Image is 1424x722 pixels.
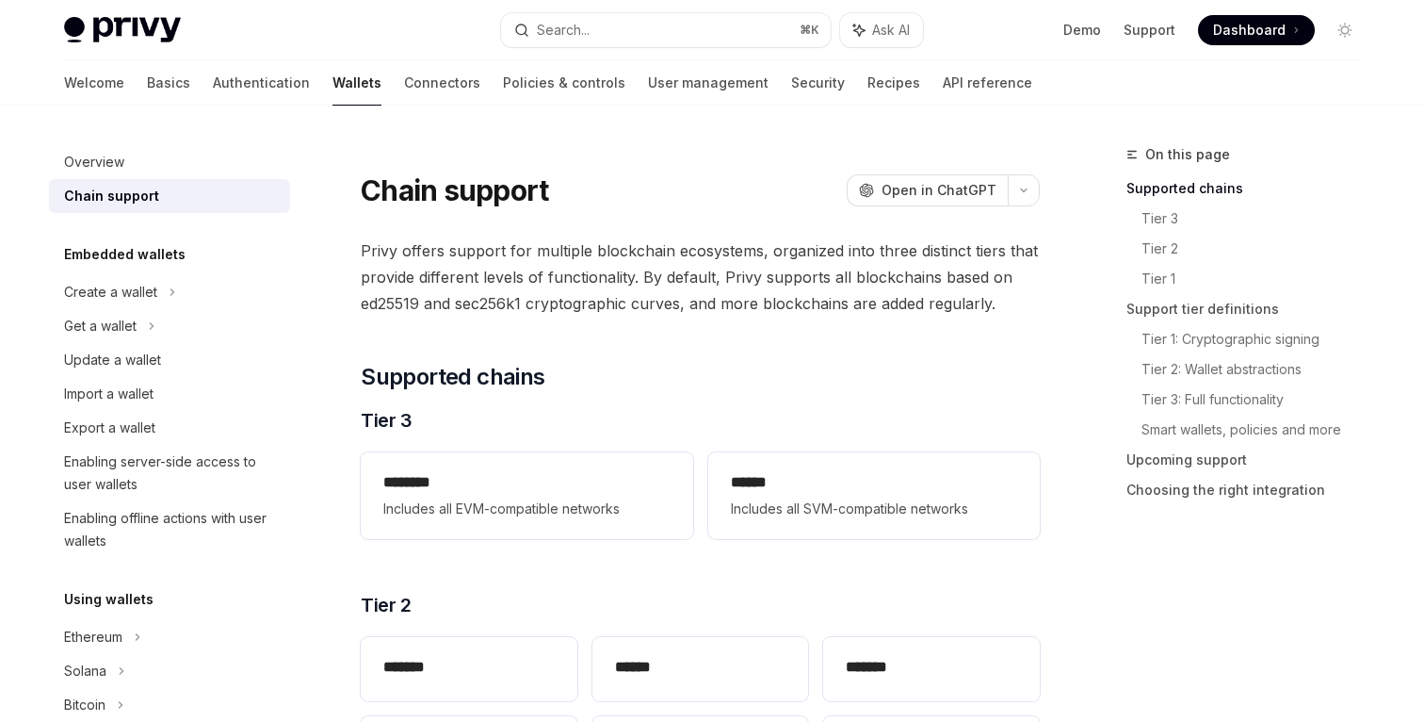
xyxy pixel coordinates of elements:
[537,19,590,41] div: Search...
[1213,21,1286,40] span: Dashboard
[147,60,190,106] a: Basics
[64,315,137,337] div: Get a wallet
[840,13,923,47] button: Ask AI
[64,17,181,43] img: light logo
[49,343,290,377] a: Update a wallet
[213,60,310,106] a: Authentication
[361,592,411,618] span: Tier 2
[64,243,186,266] h5: Embedded wallets
[49,411,290,445] a: Export a wallet
[64,281,157,304] div: Create a wallet
[708,452,1040,539] a: **** *Includes all SVM-compatible networks
[648,60,769,106] a: User management
[1126,475,1375,505] a: Choosing the right integration
[882,181,996,200] span: Open in ChatGPT
[49,445,290,501] a: Enabling server-side access to user wallets
[1141,324,1375,354] a: Tier 1: Cryptographic signing
[791,60,845,106] a: Security
[64,185,159,207] div: Chain support
[361,407,412,434] span: Tier 3
[1330,15,1360,45] button: Toggle dark mode
[501,13,831,47] button: Search...⌘K
[361,452,692,539] a: **** ***Includes all EVM-compatible networks
[1145,143,1230,166] span: On this page
[64,588,154,611] h5: Using wallets
[1141,204,1375,234] a: Tier 3
[361,362,544,392] span: Supported chains
[332,60,381,106] a: Wallets
[1141,234,1375,264] a: Tier 2
[1126,173,1375,204] a: Supported chains
[800,23,819,38] span: ⌘ K
[1063,21,1101,40] a: Demo
[64,417,155,439] div: Export a wallet
[64,349,161,371] div: Update a wallet
[1141,385,1375,415] a: Tier 3: Full functionality
[64,383,154,405] div: Import a wallet
[64,626,122,648] div: Ethereum
[867,60,920,106] a: Recipes
[64,660,106,682] div: Solana
[64,151,124,173] div: Overview
[49,179,290,213] a: Chain support
[1141,415,1375,445] a: Smart wallets, policies and more
[404,60,480,106] a: Connectors
[943,60,1032,106] a: API reference
[872,21,910,40] span: Ask AI
[64,694,105,716] div: Bitcoin
[1126,294,1375,324] a: Support tier definitions
[49,501,290,558] a: Enabling offline actions with user wallets
[361,238,1040,317] span: Privy offers support for multiple blockchain ecosystems, organized into three distinct tiers that...
[383,498,670,520] span: Includes all EVM-compatible networks
[49,145,290,179] a: Overview
[361,173,548,207] h1: Chain support
[64,507,279,552] div: Enabling offline actions with user wallets
[64,60,124,106] a: Welcome
[1141,264,1375,294] a: Tier 1
[1141,354,1375,385] a: Tier 2: Wallet abstractions
[64,451,279,496] div: Enabling server-side access to user wallets
[731,498,1017,520] span: Includes all SVM-compatible networks
[847,174,1008,206] button: Open in ChatGPT
[503,60,625,106] a: Policies & controls
[1124,21,1175,40] a: Support
[1198,15,1315,45] a: Dashboard
[1126,445,1375,475] a: Upcoming support
[49,377,290,411] a: Import a wallet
